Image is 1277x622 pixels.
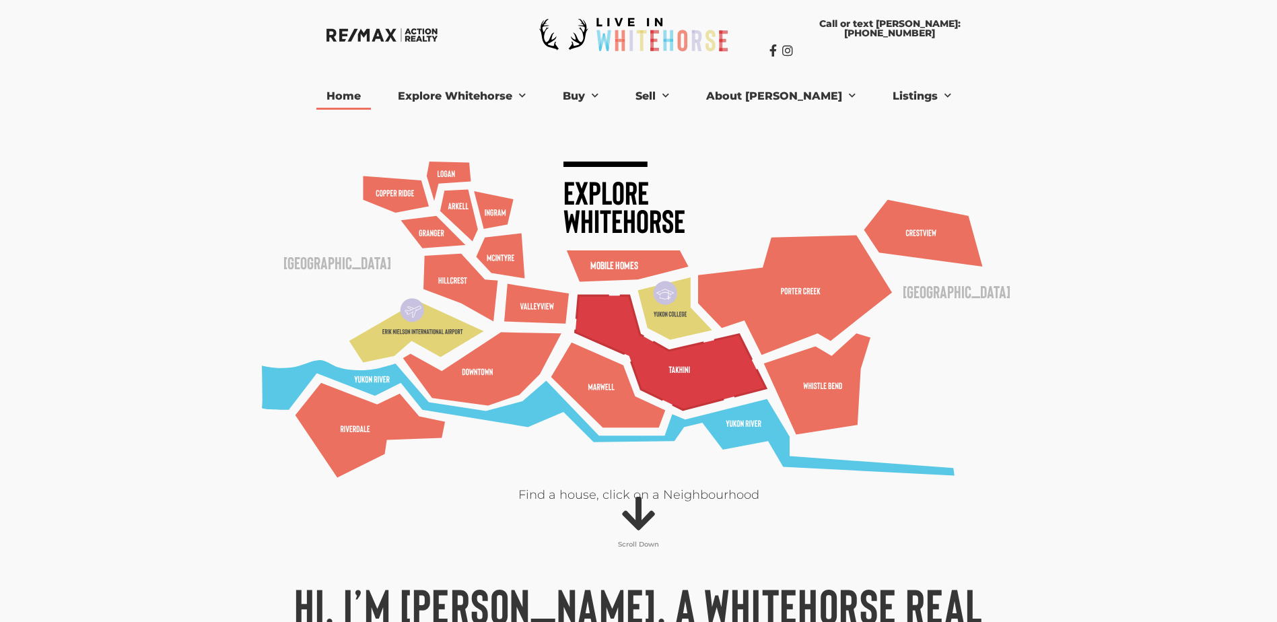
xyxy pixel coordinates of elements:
[262,486,1016,504] p: Find a house, click on a Neighbourhood
[388,83,536,110] a: Explore Whitehorse
[625,83,679,110] a: Sell
[783,19,997,38] span: Call or text [PERSON_NAME]: [PHONE_NUMBER]
[563,172,649,211] text: Explore
[563,201,685,240] text: Whitehorse
[553,83,609,110] a: Buy
[590,258,638,271] text: Mobile Homes
[769,12,1010,44] a: Call or text [PERSON_NAME]: [PHONE_NUMBER]
[903,281,1010,302] text: [GEOGRAPHIC_DATA]
[883,83,961,110] a: Listings
[283,252,391,273] text: [GEOGRAPHIC_DATA]
[696,83,866,110] a: About [PERSON_NAME]
[269,83,1009,110] nav: Menu
[316,83,371,110] a: Home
